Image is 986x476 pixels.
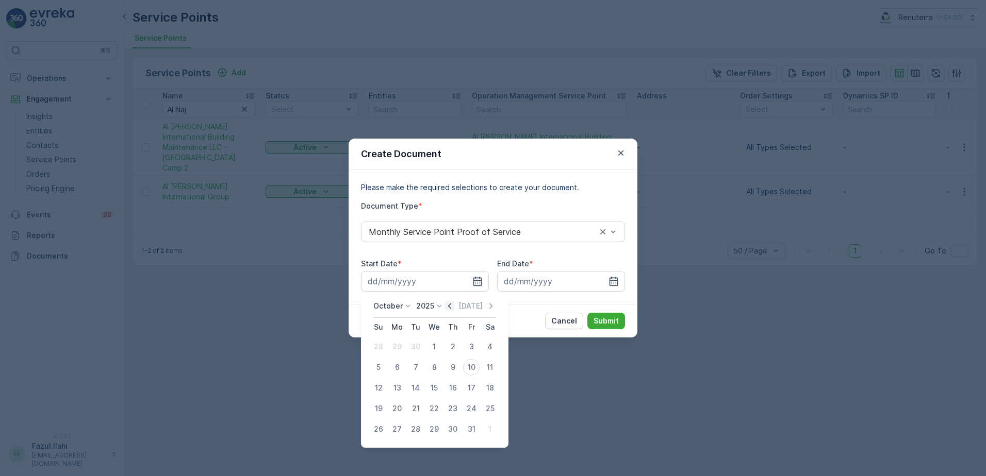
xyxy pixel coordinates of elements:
p: 2025 [416,301,434,311]
p: Submit [594,316,619,326]
p: October [373,301,403,311]
div: 30 [445,421,461,437]
div: 20 [389,400,405,417]
div: 28 [370,338,387,355]
div: 1 [426,338,442,355]
p: Create Document [361,147,441,161]
div: 7 [407,359,424,376]
th: Sunday [369,318,388,336]
div: 21 [407,400,424,417]
div: 29 [389,338,405,355]
div: 5 [370,359,387,376]
div: 12 [370,380,387,396]
th: Thursday [443,318,462,336]
div: 16 [445,380,461,396]
div: 23 [445,400,461,417]
div: 15 [426,380,442,396]
th: Saturday [481,318,499,336]
div: 9 [445,359,461,376]
div: 19 [370,400,387,417]
div: 1 [482,421,498,437]
div: 2 [445,338,461,355]
div: 11 [482,359,498,376]
button: Submit [587,313,625,329]
input: dd/mm/yyyy [497,271,625,292]
th: Monday [388,318,406,336]
th: Wednesday [425,318,443,336]
label: Start Date [361,259,398,268]
div: 4 [482,338,498,355]
div: 10 [463,359,480,376]
th: Tuesday [406,318,425,336]
div: 3 [463,338,480,355]
div: 29 [426,421,442,437]
p: Please make the required selections to create your document. [361,182,625,193]
div: 6 [389,359,405,376]
p: [DATE] [458,301,483,311]
div: 17 [463,380,480,396]
div: 26 [370,421,387,437]
div: 25 [482,400,498,417]
p: Cancel [551,316,577,326]
button: Cancel [545,313,583,329]
div: 8 [426,359,442,376]
label: Document Type [361,201,418,210]
div: 28 [407,421,424,437]
div: 31 [463,421,480,437]
div: 18 [482,380,498,396]
th: Friday [462,318,481,336]
input: dd/mm/yyyy [361,271,489,292]
div: 27 [389,421,405,437]
div: 24 [463,400,480,417]
label: End Date [497,259,529,268]
div: 22 [426,400,442,417]
div: 14 [407,380,424,396]
div: 30 [407,338,424,355]
div: 13 [389,380,405,396]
